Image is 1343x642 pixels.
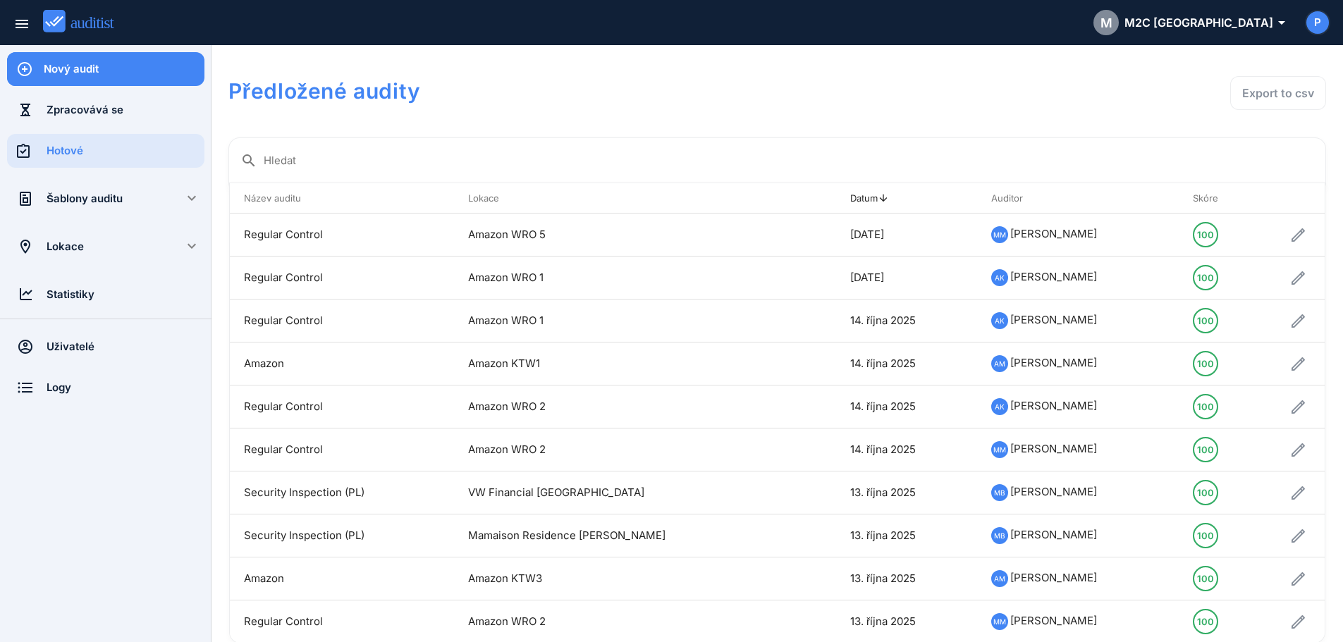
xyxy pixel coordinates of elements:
div: 100 [1197,438,1214,461]
td: Amazon WRO 2 [454,385,794,428]
span: AK [995,313,1005,328]
span: AM [994,571,1005,586]
span: MM [993,442,1006,457]
span: [PERSON_NAME] [1010,571,1097,584]
td: [DATE] [836,214,977,257]
img: auditist_logo_new.svg [43,10,127,33]
h1: Předložené audity [228,76,887,106]
div: Uživatelé [47,339,204,354]
div: 100 [1197,352,1214,375]
td: Security Inspection (PL) [230,514,454,557]
div: Statistiky [47,287,204,302]
td: Amazon [230,557,454,600]
td: Regular Control [230,214,454,257]
div: 100 [1197,481,1214,504]
span: [PERSON_NAME] [1010,227,1097,240]
span: AK [995,399,1005,414]
span: MB [994,485,1005,500]
td: Amazon [230,342,454,385]
input: Hledat [264,149,1314,172]
div: Zpracovává se [47,102,204,118]
td: Amazon KTW3 [454,557,794,600]
span: [PERSON_NAME] [1010,614,1097,627]
div: 100 [1197,223,1214,246]
td: Amazon WRO 1 [454,257,794,300]
span: MM [993,614,1006,629]
td: 14. října 2025 [836,385,977,428]
td: 14. října 2025 [836,428,977,471]
a: Zpracovává se [7,93,204,127]
div: 100 [1197,610,1214,633]
button: P [1305,10,1330,35]
a: Logy [7,371,204,405]
div: 100 [1197,266,1214,289]
span: P [1314,15,1321,31]
td: 13. října 2025 [836,514,977,557]
span: AM [994,356,1005,371]
i: keyboard_arrow_down [183,190,200,206]
td: 14. října 2025 [836,342,977,385]
td: Amazon KTW1 [454,342,794,385]
span: [PERSON_NAME] [1010,442,1097,455]
td: Regular Control [230,428,454,471]
div: 100 [1197,395,1214,418]
td: Regular Control [230,385,454,428]
td: Regular Control [230,257,454,300]
div: 100 [1197,567,1214,590]
td: Amazon WRO 2 [454,428,794,471]
div: M2C [GEOGRAPHIC_DATA] [1093,10,1284,35]
i: arrow_drop_down_outlined [1273,14,1284,31]
a: Statistiky [7,278,204,311]
th: Lokace: Not sorted. Activate to sort ascending. [454,183,794,214]
td: Regular Control [230,300,454,342]
div: Hotové [47,143,204,159]
td: Mamaison Residence [PERSON_NAME] [454,514,794,557]
span: AK [995,270,1005,285]
th: Skóre: Not sorted. Activate to sort ascending. [1179,183,1244,214]
th: : Not sorted. [794,183,836,214]
td: 13. října 2025 [836,471,977,514]
i: menu [13,16,30,32]
span: [PERSON_NAME] [1010,270,1097,283]
th: Datum: Sorted descending. Activate to remove sorting. [836,183,977,214]
i: keyboard_arrow_down [183,237,200,254]
td: [DATE] [836,257,977,300]
a: Lokace [7,230,165,264]
span: [PERSON_NAME] [1010,399,1097,412]
a: Hotové [7,134,204,168]
div: Logy [47,380,204,395]
span: [PERSON_NAME] [1010,313,1097,326]
div: Šablony auditu [47,191,165,206]
span: [PERSON_NAME] [1010,356,1097,369]
th: Auditor: Not sorted. Activate to sort ascending. [977,183,1179,214]
span: [PERSON_NAME] [1010,485,1097,498]
div: 100 [1197,524,1214,547]
th: : Not sorted. [1244,183,1325,214]
a: Uživatelé [7,330,204,364]
div: Nový audit [44,61,204,77]
span: MB [994,528,1005,543]
td: Amazon WRO 1 [454,300,794,342]
a: Šablony auditu [7,182,165,216]
button: MM2C [GEOGRAPHIC_DATA] [1082,6,1295,39]
i: arrow_upward [878,192,889,204]
i: search [240,152,257,169]
span: MM [993,227,1006,242]
div: 100 [1197,309,1214,332]
span: [PERSON_NAME] [1010,528,1097,541]
td: 13. října 2025 [836,557,977,600]
th: Název auditu: Not sorted. Activate to sort ascending. [230,183,454,214]
span: M [1100,13,1112,32]
td: 14. října 2025 [836,300,977,342]
td: Security Inspection (PL) [230,471,454,514]
td: VW Financial [GEOGRAPHIC_DATA] [454,471,794,514]
div: Lokace [47,239,165,254]
td: Amazon WRO 5 [454,214,794,257]
button: Export to csv [1230,76,1326,110]
div: Export to csv [1242,85,1314,101]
